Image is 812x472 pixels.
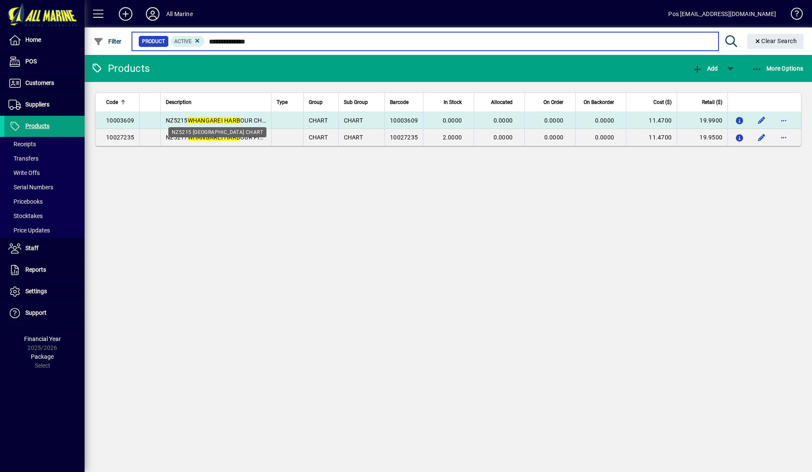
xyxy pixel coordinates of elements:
div: Sub Group [344,98,379,107]
span: 0.0000 [494,134,513,141]
span: Cost ($) [653,98,672,107]
a: Customers [4,73,85,94]
a: Settings [4,281,85,302]
button: More options [777,131,790,144]
td: 11.4700 [626,112,677,129]
span: POS [25,58,37,65]
span: Retail ($) [702,98,722,107]
button: Add [112,6,139,22]
span: CHART [344,117,363,124]
span: Reports [25,266,46,273]
span: Financial Year [24,336,61,342]
button: More Options [750,61,806,76]
a: Support [4,303,85,324]
em: HARB [224,117,240,124]
a: Receipts [4,137,85,151]
a: Suppliers [4,94,85,115]
span: Transfers [8,155,38,162]
span: Stocktakes [8,213,43,219]
div: Barcode [390,98,418,107]
div: On Backorder [581,98,622,107]
div: In Stock [428,98,469,107]
button: Filter [91,34,124,49]
div: Group [309,98,333,107]
em: HARB [224,134,240,141]
a: Price Updates [4,223,85,237]
span: Code [106,98,118,107]
span: Group [309,98,323,107]
button: Edit [755,114,768,127]
button: Profile [139,6,166,22]
button: More options [777,114,790,127]
div: Pos [EMAIL_ADDRESS][DOMAIN_NAME] [668,7,776,21]
button: Edit [755,131,768,144]
span: Barcode [390,98,409,107]
div: Type [277,98,298,107]
span: 0.0000 [595,117,614,124]
mat-chip: Activation Status: Active [171,36,205,47]
div: On Order [530,98,571,107]
a: Home [4,30,85,51]
span: 10003609 [106,117,134,124]
a: Serial Numbers [4,180,85,194]
td: 19.9900 [677,112,727,129]
span: NZ5215 OUR CHART [166,117,273,124]
span: 0.0000 [494,117,513,124]
em: WHANGAREI [188,117,223,124]
a: POS [4,51,85,72]
span: Customers [25,79,54,86]
em: WHANGAREI [188,134,223,141]
span: On Order [543,98,563,107]
span: Home [25,36,41,43]
span: Sub Group [344,98,368,107]
a: Transfers [4,151,85,166]
span: More Options [752,65,804,72]
span: CHART [309,117,328,124]
span: 0.0000 [544,117,564,124]
td: 11.4700 [626,129,677,146]
div: NZ5215 [GEOGRAPHIC_DATA] CHART [168,127,266,137]
a: Knowledge Base [785,2,801,29]
div: Code [106,98,134,107]
button: Clear [747,34,804,49]
span: 10027235 [106,134,134,141]
span: Support [25,309,47,316]
span: 2.0000 [443,134,462,141]
span: Pricebooks [8,198,43,205]
span: Write Offs [8,169,40,176]
div: Allocated [479,98,520,107]
span: In Stock [444,98,462,107]
span: CHART [309,134,328,141]
span: 0.0000 [544,134,564,141]
span: CHART [344,134,363,141]
span: Price Updates [8,227,50,234]
span: 10027235 [390,134,418,141]
span: Add [692,65,718,72]
span: Serial Numbers [8,184,53,191]
a: Staff [4,238,85,259]
button: Add [690,61,720,76]
a: Stocktakes [4,209,85,223]
span: Allocated [491,98,513,107]
span: Products [25,123,49,129]
span: 0.0000 [595,134,614,141]
span: Receipts [8,141,36,147]
div: All Marine [166,7,193,21]
span: Settings [25,288,47,295]
span: Description [166,98,192,107]
span: 10003609 [390,117,418,124]
a: Write Offs [4,166,85,180]
span: Type [277,98,288,107]
span: 0.0000 [443,117,462,124]
span: Product [142,37,165,46]
span: NZ5217 OUR Plans In [166,134,276,141]
span: Clear Search [754,38,797,44]
div: Products [91,62,150,75]
a: Reports [4,259,85,281]
span: Staff [25,245,38,251]
span: On Backorder [584,98,614,107]
span: Filter [93,38,122,45]
span: Package [31,353,54,360]
td: 19.9500 [677,129,727,146]
div: Description [166,98,266,107]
